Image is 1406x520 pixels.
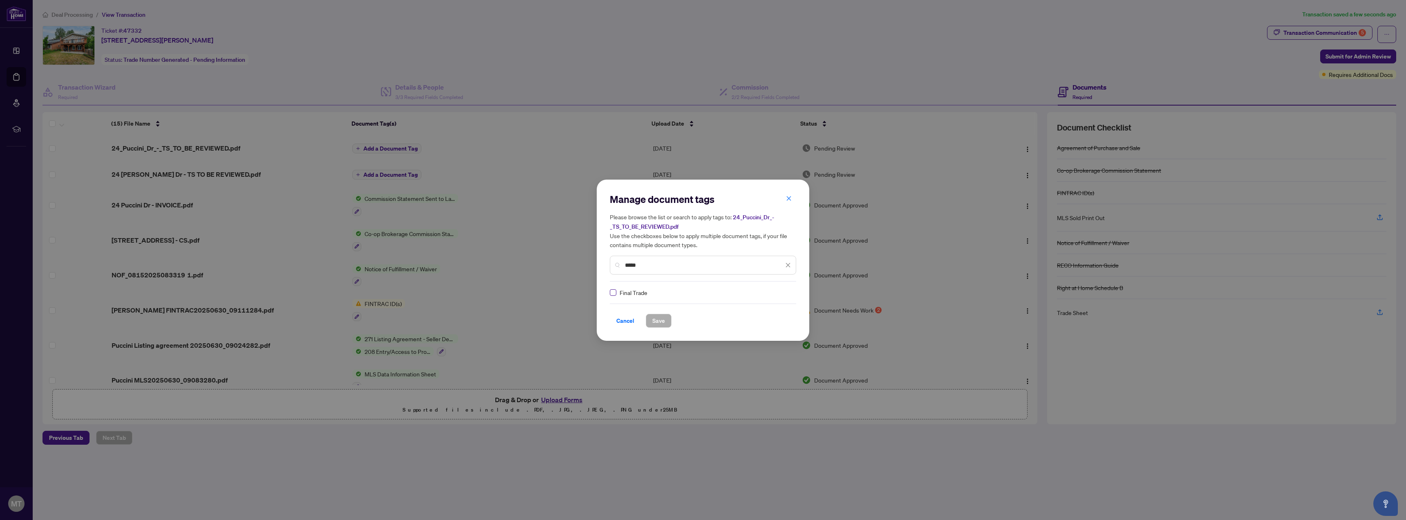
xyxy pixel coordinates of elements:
[786,196,792,201] span: close
[610,212,796,249] h5: Please browse the list or search to apply tags to: Use the checkboxes below to apply multiple doc...
[1373,491,1398,516] button: Open asap
[610,314,641,328] button: Cancel
[610,214,774,230] span: 24_Puccini_Dr_-_TS_TO_BE_REVIEWED.pdf
[646,314,672,328] button: Save
[610,193,796,206] h2: Manage document tags
[785,262,791,268] span: close
[616,314,634,327] span: Cancel
[620,288,647,297] span: Final Trade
